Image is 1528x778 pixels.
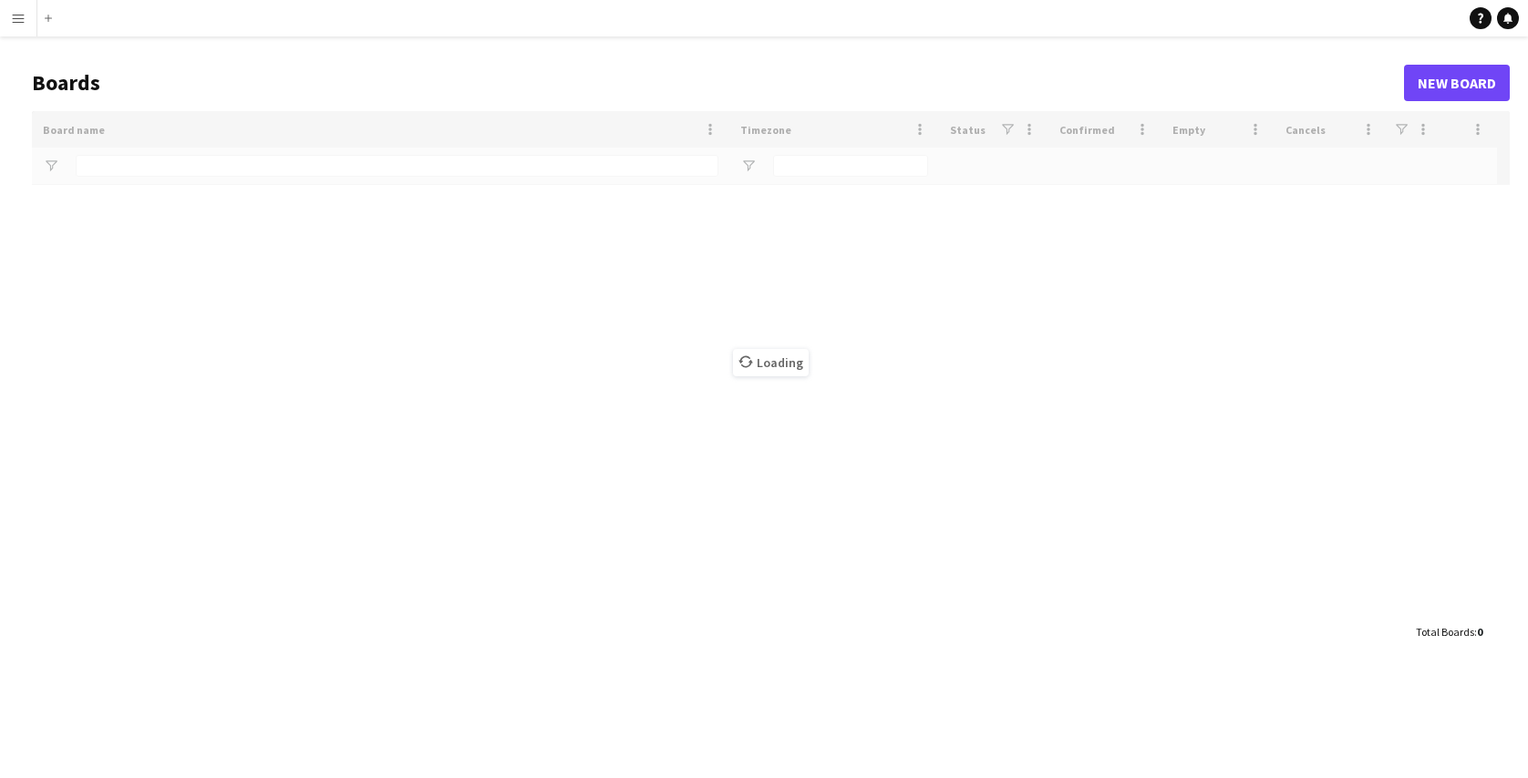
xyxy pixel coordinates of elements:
span: Total Boards [1416,625,1474,639]
span: 0 [1477,625,1482,639]
a: New Board [1404,65,1510,101]
span: Loading [733,349,809,376]
h1: Boards [32,69,1404,97]
div: : [1416,614,1482,650]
